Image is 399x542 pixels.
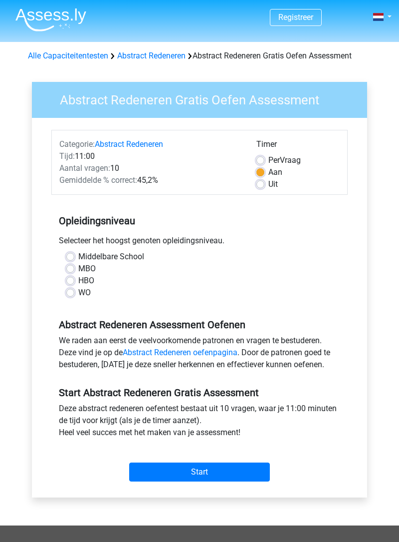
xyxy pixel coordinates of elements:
[59,139,95,149] span: Categorie:
[78,263,96,275] label: MBO
[59,211,340,231] h5: Opleidingsniveau
[51,335,348,375] div: We raden aan eerst de veelvoorkomende patronen en vragen te bestuderen. Deze vind je op de . Door...
[59,175,137,185] span: Gemiddelde % correct:
[52,162,249,174] div: 10
[52,150,249,162] div: 11:00
[268,155,280,165] span: Per
[59,163,110,173] span: Aantal vragen:
[51,403,348,443] div: Deze abstract redeneren oefentest bestaat uit 10 vragen, waar je 11:00 minuten de tijd voor krijg...
[59,387,340,399] h5: Start Abstract Redeneren Gratis Assessment
[123,348,237,357] a: Abstract Redeneren oefenpagina
[95,139,163,149] a: Abstract Redeneren
[51,235,348,251] div: Selecteer het hoogst genoten opleidingsniveau.
[78,275,94,287] label: HBO
[256,138,340,154] div: Timer
[52,174,249,186] div: 45,2%
[268,154,301,166] label: Vraag
[129,463,270,482] input: Start
[59,151,75,161] span: Tijd:
[268,178,278,190] label: Uit
[268,166,282,178] label: Aan
[48,88,360,108] h3: Abstract Redeneren Gratis Oefen Assessment
[59,319,340,331] h5: Abstract Redeneren Assessment Oefenen
[78,287,91,299] label: WO
[28,51,108,60] a: Alle Capaciteitentesten
[117,51,186,60] a: Abstract Redeneren
[78,251,144,263] label: Middelbare School
[15,8,86,31] img: Assessly
[278,12,313,22] a: Registreer
[24,50,375,62] div: Abstract Redeneren Gratis Oefen Assessment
